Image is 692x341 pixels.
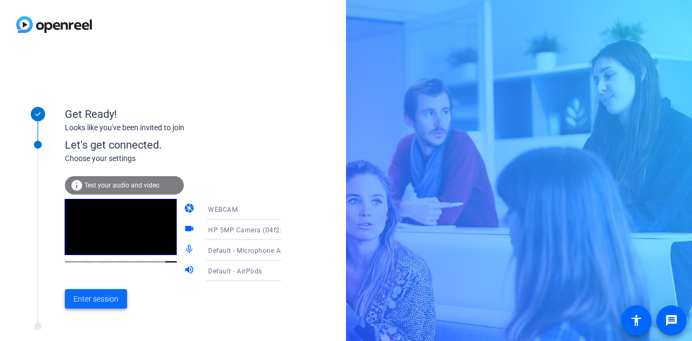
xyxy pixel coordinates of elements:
[184,244,197,257] mat-icon: mic_none
[208,246,476,255] span: Default - Microphone Array (Intel® Smart Sound Technology for Digital Microphones)
[184,223,197,236] mat-icon: videocam
[84,182,159,189] span: Test your audio and video
[184,203,197,216] mat-icon: camera
[208,206,237,213] span: WEBCAM
[70,179,83,192] mat-icon: info
[65,153,303,164] div: Choose your settings
[65,106,281,122] div: Get Ready!
[74,293,118,305] span: Enter session
[630,314,643,327] mat-icon: accessibility
[665,314,678,327] mat-icon: message
[208,268,262,275] span: Default - AirPods
[208,225,301,234] span: HP 5MP Camera (04f2:b738)
[65,137,303,153] div: Let's get connected.
[65,289,127,309] button: Enter session
[184,264,197,277] mat-icon: volume_up
[65,122,281,133] div: Looks like you've been invited to join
